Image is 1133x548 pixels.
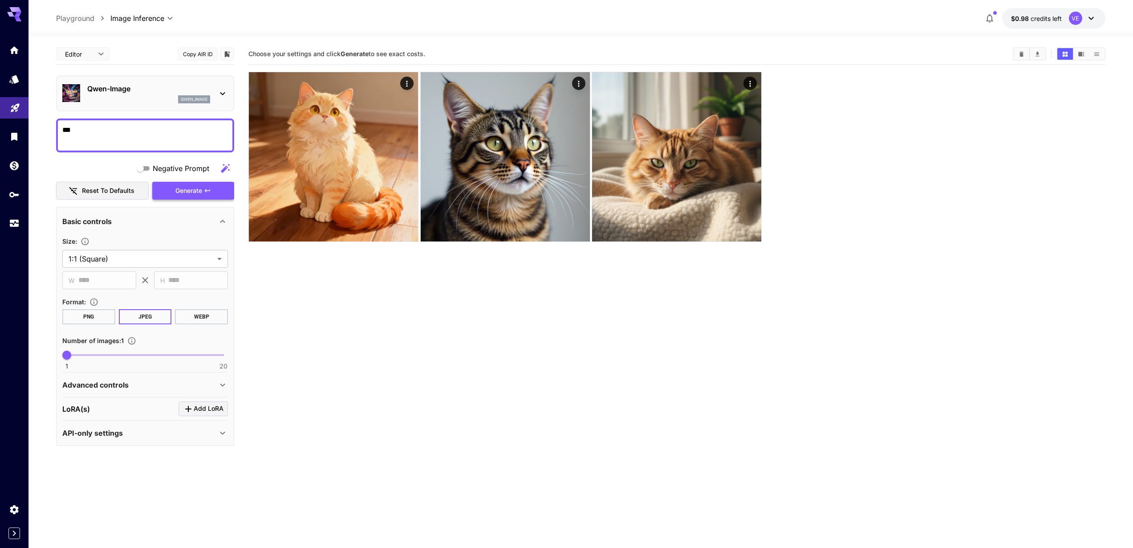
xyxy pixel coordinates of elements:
div: Basic controls [62,211,228,232]
div: API Keys [9,189,20,200]
a: Playground [56,13,94,24]
nav: breadcrumb [56,13,110,24]
button: Show media in video view [1073,48,1089,60]
div: API-only settings [62,422,228,444]
button: PNG [62,309,115,324]
div: Playground [10,99,20,110]
div: Show media in grid viewShow media in video viewShow media in list view [1056,47,1105,61]
button: Show media in grid view [1057,48,1073,60]
div: Actions [744,77,757,90]
span: Generate [175,185,202,196]
button: Reset to defaults [56,182,149,200]
button: Generate [152,182,234,200]
img: 2Q== [592,72,761,241]
button: Adjust the dimensions of the generated image by specifying its width and height in pixels, or sel... [77,237,93,246]
span: Image Inference [110,13,164,24]
button: $0.98349VE [1002,8,1105,29]
span: 20 [219,362,227,371]
p: Advanced controls [62,380,129,390]
p: qwen_image [181,96,207,102]
button: Add to library [223,49,231,59]
span: Size : [62,237,77,245]
button: Copy AIR ID [178,48,218,61]
span: Negative Prompt [153,163,209,174]
div: Actions [400,77,414,90]
img: Z [421,72,590,241]
div: Qwen-Imageqwen_image [62,80,228,107]
div: Usage [9,218,20,229]
div: Clear AllDownload All [1013,47,1046,61]
button: Clear All [1014,48,1029,60]
div: Settings [9,504,20,515]
p: API-only settings [62,428,123,438]
p: Basic controls [62,216,112,227]
span: credits left [1031,15,1062,22]
span: Number of images : 1 [62,337,124,344]
div: Actions [572,77,585,90]
button: Click to add LoRA [179,401,228,416]
button: Choose the file format for the output image. [86,298,102,307]
span: 1 [65,362,68,371]
div: Home [9,45,20,56]
div: Wallet [9,160,20,171]
div: VE [1069,12,1082,25]
b: Generate [341,50,369,57]
span: Editor [65,49,93,59]
button: JPEG [119,309,172,324]
div: Advanced controls [62,374,228,396]
div: $0.98349 [1011,14,1062,23]
span: H [160,275,165,286]
div: Models [9,74,20,85]
button: Download All [1030,48,1045,60]
span: Add LoRA [194,403,223,414]
button: Expand sidebar [8,528,20,539]
div: Library [9,131,20,142]
button: Specify how many images to generate in a single request. Each image generation will be charged se... [124,336,140,345]
span: W [69,275,75,286]
button: WEBP [175,309,228,324]
span: Format : [62,298,86,306]
img: 9k= [249,72,418,241]
span: $0.98 [1011,15,1031,22]
span: Choose your settings and click to see exact costs. [248,50,425,57]
span: 1:1 (Square) [69,254,214,264]
p: LoRA(s) [62,404,90,414]
p: Qwen-Image [87,83,210,94]
button: Show media in list view [1089,48,1105,60]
